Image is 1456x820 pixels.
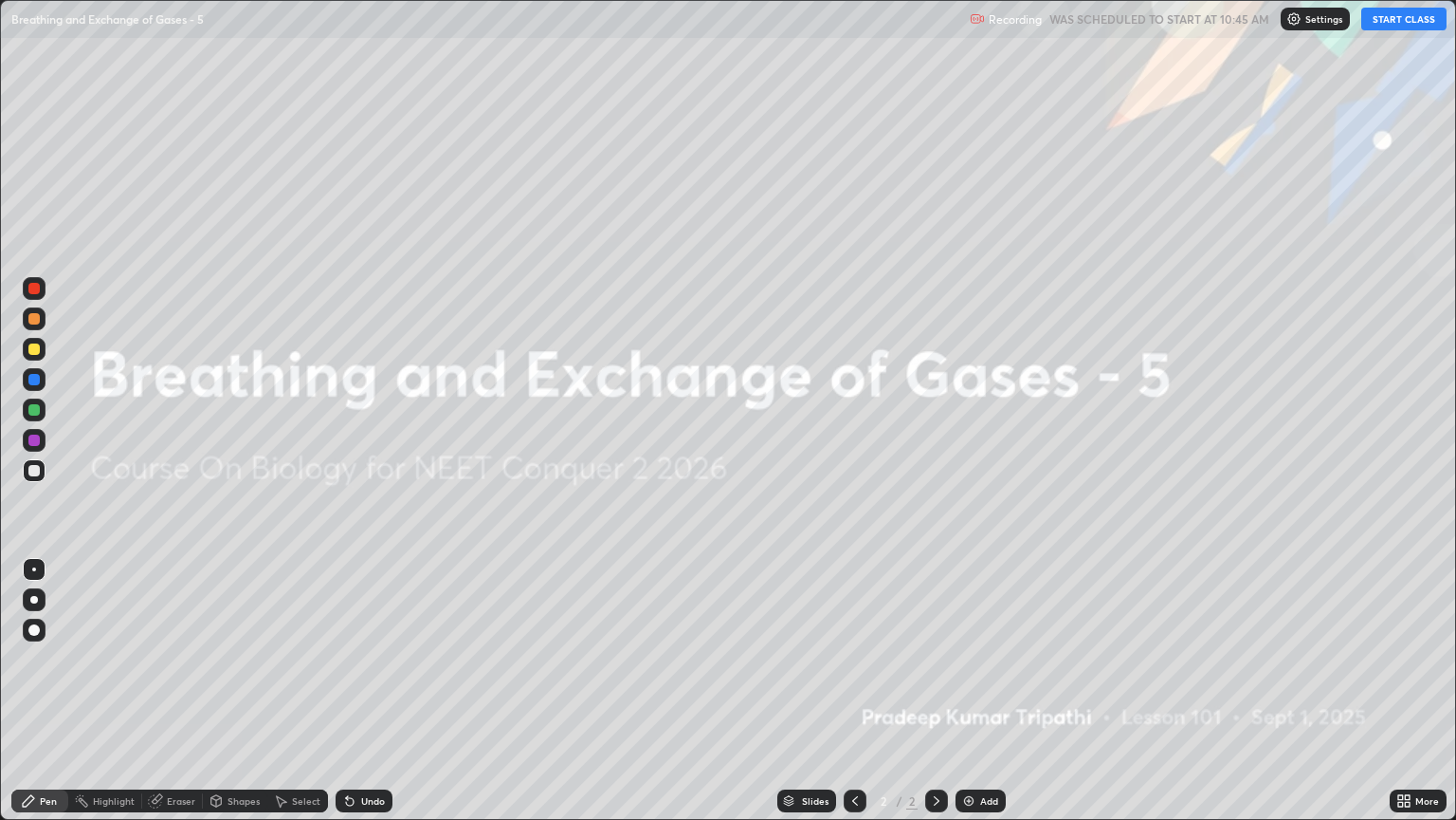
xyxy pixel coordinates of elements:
img: recording.375f2c34.svg [970,11,985,27]
p: Breathing and Exchange of Gases - 5 [11,11,204,27]
div: / [897,795,902,807]
div: Pen [40,796,57,806]
h5: WAS SCHEDULED TO START AT 10:45 AM [1049,10,1269,28]
p: Settings [1305,14,1342,24]
div: Select [292,796,320,806]
img: add-slide-button [961,793,976,809]
button: START CLASS [1361,8,1447,30]
div: 2 [906,792,918,810]
div: Shapes [227,796,260,806]
div: Add [980,796,998,806]
div: Eraser [167,796,195,806]
div: Highlight [93,796,135,806]
img: class-settings-icons [1286,11,1301,27]
div: 2 [874,795,893,807]
p: Recording [989,12,1042,27]
div: Slides [802,796,828,806]
div: More [1415,796,1439,806]
div: Undo [361,796,385,806]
